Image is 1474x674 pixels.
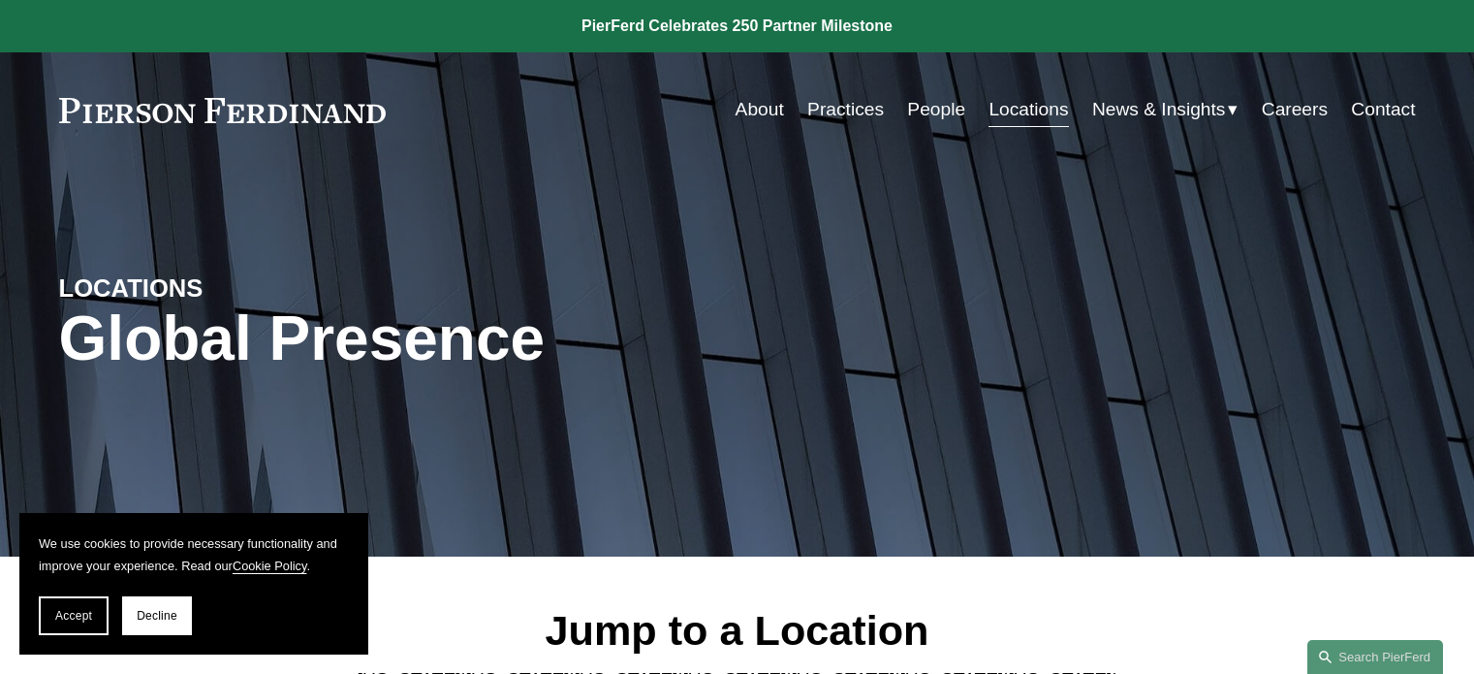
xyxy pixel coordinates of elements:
[59,273,398,304] h4: LOCATIONS
[1262,91,1328,128] a: Careers
[341,605,1133,656] h2: Jump to a Location
[1092,93,1226,127] span: News & Insights
[39,596,109,635] button: Accept
[907,91,965,128] a: People
[1092,91,1239,128] a: folder dropdown
[1351,91,1415,128] a: Contact
[19,513,368,655] section: Cookie banner
[988,91,1068,128] a: Locations
[736,91,784,128] a: About
[137,609,177,623] span: Decline
[807,91,884,128] a: Practices
[55,609,92,623] span: Accept
[39,532,349,577] p: We use cookies to provide necessary functionality and improve your experience. Read our .
[122,596,192,635] button: Decline
[59,304,963,374] h1: Global Presence
[1307,640,1443,674] a: Search this site
[233,559,307,573] a: Cookie Policy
